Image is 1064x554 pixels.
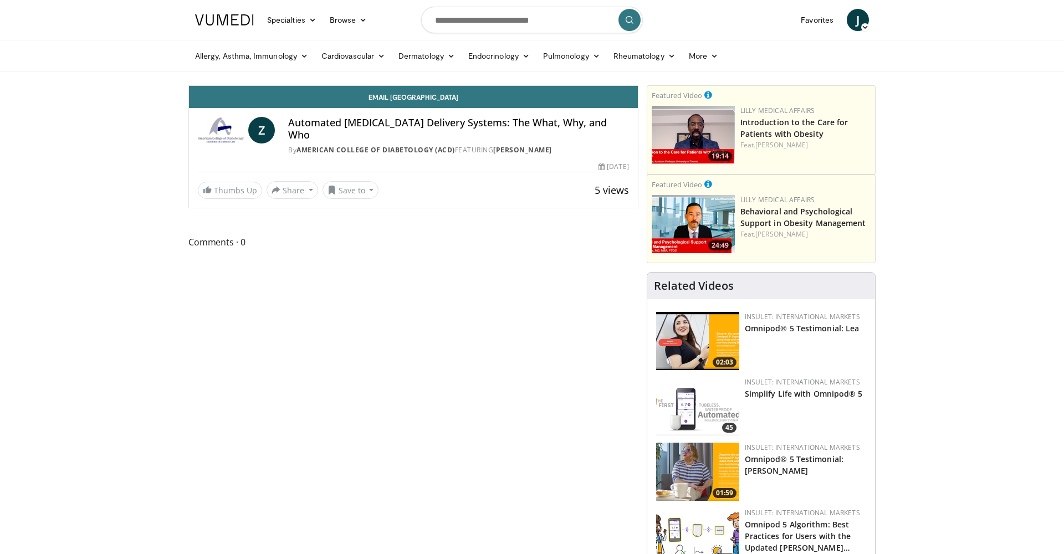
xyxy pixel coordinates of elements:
a: Omnipod® 5 Testimonial: Lea [745,323,860,334]
input: Search topics, interventions [421,7,643,33]
a: Insulet: International Markets [745,508,860,517]
a: 02:03 [656,312,739,370]
span: 01:59 [713,488,736,498]
a: Favorites [794,9,840,31]
img: 85ac4157-e7e8-40bb-9454-b1e4c1845598.png.150x105_q85_crop-smart_upscale.png [656,312,739,370]
a: More [682,45,725,67]
a: Lilly Medical Affairs [740,195,815,204]
button: Share [267,181,318,199]
a: Pulmonology [536,45,607,67]
a: 01:59 [656,443,739,501]
a: Cardiovascular [315,45,392,67]
img: f4bac35f-2703-40d6-a70d-02c4a6bd0abe.png.150x105_q85_crop-smart_upscale.png [656,377,739,435]
a: Z [248,117,275,143]
a: Lilly Medical Affairs [740,106,815,115]
a: American College of Diabetology (ACD) [296,145,455,155]
a: [PERSON_NAME] [755,140,808,150]
a: Insulet: International Markets [745,312,860,321]
img: 6d50c0dd-ba08-46d7-8ee2-cf2a961867be.png.150x105_q85_crop-smart_upscale.png [656,443,739,501]
a: 45 [656,377,739,435]
div: [DATE] [598,162,628,172]
img: ba3304f6-7838-4e41-9c0f-2e31ebde6754.png.150x105_q85_crop-smart_upscale.png [652,195,735,253]
small: Featured Video [652,179,702,189]
button: Save to [323,181,379,199]
a: Omnipod 5 Algorithm: Best Practices for Users with the Updated [PERSON_NAME]… [745,519,851,553]
span: 24:49 [708,240,732,250]
h4: Related Videos [654,279,734,293]
a: Rheumatology [607,45,682,67]
span: 45 [722,423,736,433]
a: Simplify Life with Omnipod® 5 [745,388,863,399]
a: Specialties [260,9,323,31]
a: Email [GEOGRAPHIC_DATA] [189,86,638,108]
a: Dermatology [392,45,462,67]
a: Endocrinology [462,45,536,67]
img: acc2e291-ced4-4dd5-b17b-d06994da28f3.png.150x105_q85_crop-smart_upscale.png [652,106,735,164]
img: American College of Diabetology (ACD) [198,117,244,143]
span: 5 views [595,183,629,197]
a: Allergy, Asthma, Immunology [188,45,315,67]
a: J [847,9,869,31]
a: Behavioral and Psychological Support in Obesity Management [740,206,866,228]
small: Featured Video [652,90,702,100]
a: [PERSON_NAME] [755,229,808,239]
span: Comments 0 [188,235,638,249]
a: 24:49 [652,195,735,253]
div: Feat. [740,140,871,150]
a: Thumbs Up [198,182,262,199]
div: Feat. [740,229,871,239]
a: [PERSON_NAME] [493,145,552,155]
div: By FEATURING [288,145,628,155]
a: 19:14 [652,106,735,164]
img: VuMedi Logo [195,14,254,25]
span: 19:14 [708,151,732,161]
a: Browse [323,9,374,31]
a: Insulet: International Markets [745,377,860,387]
a: Omnipod® 5 Testimonial: [PERSON_NAME] [745,454,843,476]
a: Insulet: International Markets [745,443,860,452]
h4: Automated [MEDICAL_DATA] Delivery Systems: The What, Why, and Who [288,117,628,141]
span: 02:03 [713,357,736,367]
a: Introduction to the Care for Patients with Obesity [740,117,848,139]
